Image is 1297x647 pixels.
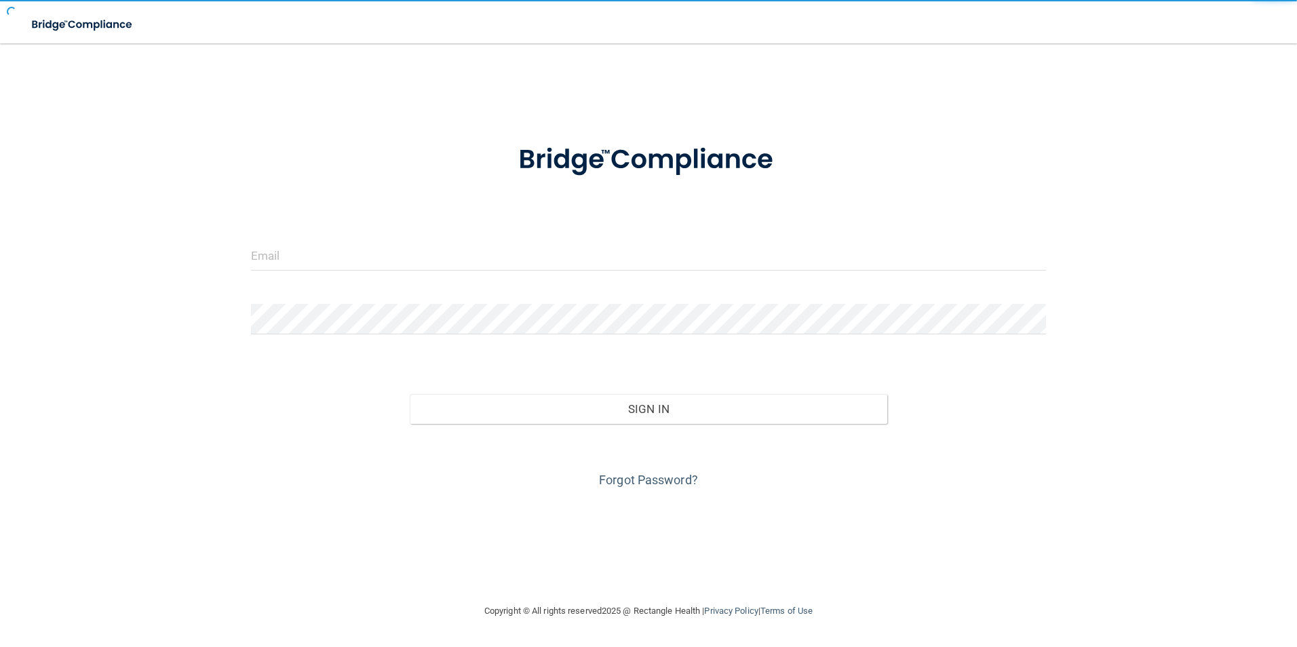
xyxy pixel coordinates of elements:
a: Privacy Policy [704,606,758,616]
div: Copyright © All rights reserved 2025 @ Rectangle Health | | [401,589,896,633]
button: Sign In [410,394,887,424]
a: Forgot Password? [599,473,698,487]
img: bridge_compliance_login_screen.278c3ca4.svg [490,125,807,195]
a: Terms of Use [760,606,813,616]
input: Email [251,240,1047,271]
img: bridge_compliance_login_screen.278c3ca4.svg [20,11,145,39]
